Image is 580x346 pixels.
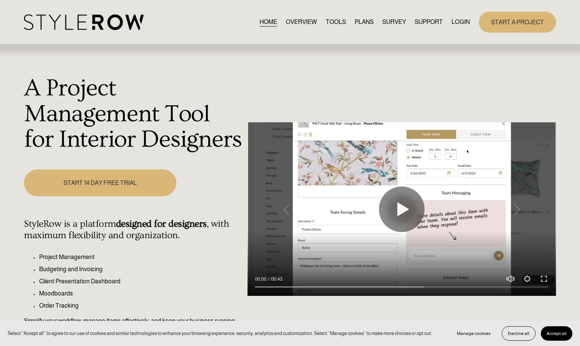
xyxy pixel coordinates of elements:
a: folder dropdown [415,17,443,27]
a: HOME [260,17,277,27]
h1: A Project Management Tool for Interior Designers [24,76,243,153]
p: Budgeting and Invoicing [39,265,243,274]
p: Order Tracking [39,301,243,310]
strong: designed for designers [116,218,207,229]
button: Manage cookies [451,326,496,341]
button: Play [379,186,425,232]
span: Decline all [508,331,529,336]
p: Moodboards [39,289,243,298]
p: Project Management [39,253,243,262]
img: StyleRow [24,14,144,30]
div: Current time [255,275,268,283]
a: START 14 DAY FREE TRIAL [24,169,176,196]
a: SURVEY [382,17,406,27]
p: Select “Accept all” to agree to our use of cookies and similar technologies to enhance your brows... [8,330,432,337]
a: PLANS [355,17,374,27]
a: TOOLS [326,17,346,27]
input: Seek [255,284,548,290]
span: SUPPORT [415,17,443,27]
button: Accept all [541,326,572,341]
div: Duration [268,275,284,283]
button: Decline all [502,326,536,341]
span: Accept all [547,331,567,336]
h4: StyleRow is a platform , with maximum flexibility and organization. [24,218,243,241]
a: OVERVIEW [286,17,317,27]
p: Client Presentation Dashboard [39,277,243,286]
p: Simplify your workflow, manage items effectively, and keep your business running seamlessly. [24,316,243,335]
a: START A PROJECT [479,12,556,33]
span: Manage cookies [457,331,491,336]
a: LOGIN [452,17,470,27]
